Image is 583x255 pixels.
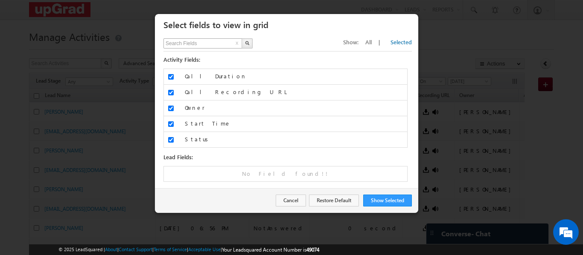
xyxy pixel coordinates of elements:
div: Chat with us now [44,45,143,56]
button: Cancel [276,195,306,206]
div: Lead Fields: [163,148,412,166]
span: 49074 [306,246,319,253]
a: Contact Support [119,246,152,252]
img: Search [245,41,249,45]
input: Select/Unselect Column [168,74,174,80]
label: Owner [185,104,407,112]
label: Status [185,135,407,143]
label: Start Time [185,120,407,127]
span: Your Leadsquared Account Number is [222,246,319,253]
a: About [105,246,117,252]
div: No Field found!! [164,166,407,181]
input: Select/Unselect Column [168,137,174,143]
a: Acceptable Use [188,246,221,252]
h3: Select fields to view in grid [163,17,415,32]
button: Restore Default [309,195,359,206]
input: Select/Unselect Column [168,106,174,111]
span: © 2025 LeadSquared | | | | | [58,246,319,254]
span: All [365,38,372,46]
a: Terms of Service [154,246,187,252]
input: Select/Unselect Column [168,121,174,127]
span: | [379,38,384,46]
div: Minimize live chat window [140,4,160,25]
img: d_60004797649_company_0_60004797649 [15,45,36,56]
button: Show Selected [363,195,412,206]
textarea: Type your message and hit 'Enter' [11,79,156,189]
label: Call Duration [185,72,407,80]
div: Activity Fields: [163,52,412,69]
button: x [234,39,240,49]
input: Select/Unselect Column [168,90,174,95]
span: Show: [343,38,359,46]
span: Selected [391,38,412,46]
em: Start Chat [116,197,155,208]
label: Call Recording URL [185,88,407,96]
